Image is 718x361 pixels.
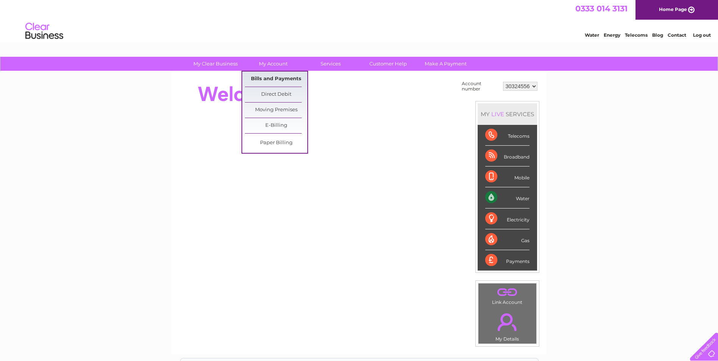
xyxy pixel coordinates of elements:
[585,32,599,38] a: Water
[478,307,537,344] td: My Details
[25,20,64,43] img: logo.png
[357,57,419,71] a: Customer Help
[460,79,501,93] td: Account number
[245,135,307,151] a: Paper Billing
[184,57,247,71] a: My Clear Business
[242,57,304,71] a: My Account
[414,57,477,71] a: Make A Payment
[478,103,537,125] div: MY SERVICES
[485,166,530,187] div: Mobile
[490,110,506,118] div: LIVE
[485,209,530,229] div: Electricity
[245,87,307,102] a: Direct Debit
[485,229,530,250] div: Gas
[245,103,307,118] a: Moving Premises
[245,72,307,87] a: Bills and Payments
[480,309,534,335] a: .
[299,57,362,71] a: Services
[485,187,530,208] div: Water
[245,118,307,133] a: E-Billing
[575,4,628,13] a: 0333 014 3131
[604,32,620,38] a: Energy
[693,32,711,38] a: Log out
[181,4,538,37] div: Clear Business is a trading name of Verastar Limited (registered in [GEOGRAPHIC_DATA] No. 3667643...
[480,285,534,299] a: .
[668,32,686,38] a: Contact
[652,32,663,38] a: Blog
[485,250,530,271] div: Payments
[485,146,530,166] div: Broadband
[478,283,537,307] td: Link Account
[625,32,648,38] a: Telecoms
[485,125,530,146] div: Telecoms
